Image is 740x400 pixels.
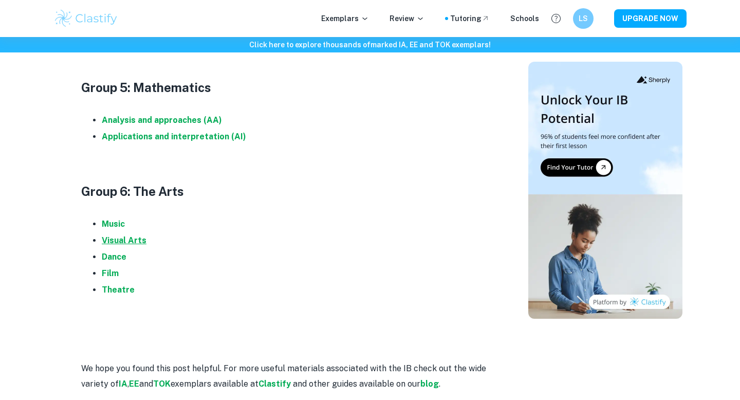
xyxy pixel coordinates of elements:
img: Clastify logo [53,8,119,29]
button: LS [573,8,594,29]
p: Exemplars [321,13,369,24]
a: blog [420,379,439,389]
button: Help and Feedback [547,10,565,27]
h3: Group 6: The Arts [81,182,492,201]
a: EE [129,379,139,389]
a: Clastify [258,379,293,389]
a: Music [102,219,125,229]
a: Analysis and approaches (AA) [102,115,222,125]
a: Tutoring [450,13,490,24]
h6: LS [578,13,589,24]
a: Dance [102,252,126,262]
a: TOK [153,379,171,389]
h3: Group 5: Mathematics [81,78,492,97]
a: Visual Arts [102,235,146,245]
button: UPGRADE NOW [614,9,687,28]
a: Theatre [102,285,135,295]
a: Film [102,268,119,278]
h6: Click here to explore thousands of marked IA, EE and TOK exemplars ! [2,39,738,50]
strong: Clastify [258,379,291,389]
p: Review [390,13,424,24]
a: Applications and interpretation (AI) [102,132,246,141]
a: Schools [510,13,539,24]
a: IA [119,379,127,389]
img: Thumbnail [528,62,682,319]
p: We hope you found this post helpful. For more useful materials associated with the IB check out t... [81,361,492,392]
